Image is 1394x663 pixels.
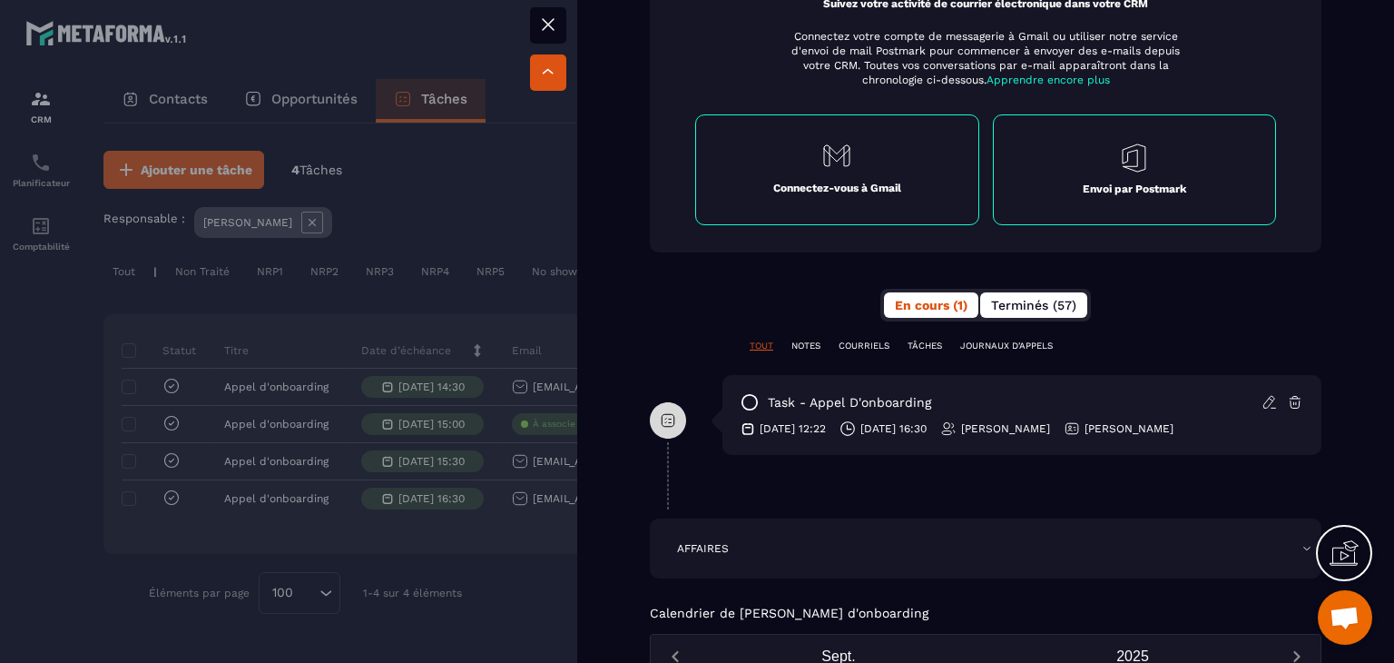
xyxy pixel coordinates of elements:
[1083,182,1186,196] p: Envoi par Postmark
[791,340,820,352] p: NOTES
[960,340,1053,352] p: JOURNAUX D'APPELS
[768,394,931,411] p: task - Appel d'onboarding
[1318,590,1372,645] div: Ouvrir le chat
[895,298,967,312] span: En cours (1)
[780,29,1192,87] p: Connectez votre compte de messagerie à Gmail ou utiliser notre service d'envoi de mail Postmark p...
[839,340,889,352] p: COURRIELS
[908,340,942,352] p: TÂCHES
[677,541,729,556] p: AFFAIRES
[961,421,1050,436] p: [PERSON_NAME]
[760,421,826,436] p: [DATE] 12:22
[987,74,1110,86] span: Apprendre encore plus
[650,606,928,620] p: Calendrier de [PERSON_NAME] d'onboarding
[980,292,1087,318] button: Terminés (57)
[1085,421,1173,436] p: [PERSON_NAME]
[991,298,1076,312] span: Terminés (57)
[750,340,773,352] p: TOUT
[860,421,927,436] p: [DATE] 16:30
[773,181,901,195] p: Connectez-vous à Gmail
[884,292,978,318] button: En cours (1)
